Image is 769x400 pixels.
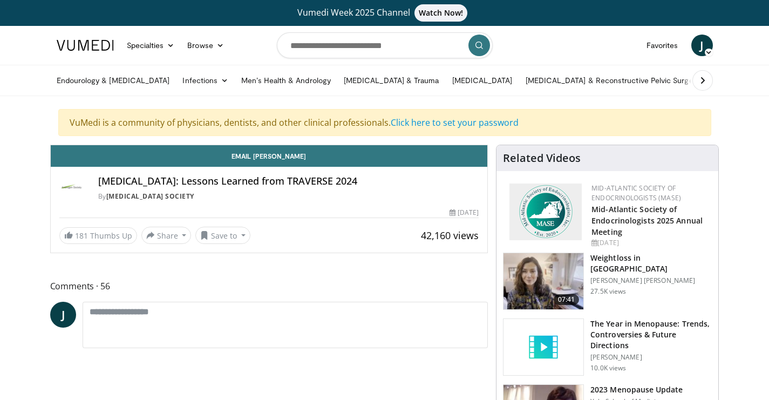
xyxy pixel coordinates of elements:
[58,4,711,22] a: Vumedi Week 2025 ChannelWatch Now!
[446,70,519,91] a: [MEDICAL_DATA]
[50,70,176,91] a: Endourology & [MEDICAL_DATA]
[176,70,235,91] a: Infections
[421,229,479,242] span: 42,160 views
[554,294,580,305] span: 07:41
[50,279,488,293] span: Comments 56
[450,208,479,218] div: [DATE]
[141,227,192,244] button: Share
[181,35,230,56] a: Browse
[591,238,710,248] div: [DATE]
[591,184,681,202] a: Mid-Atlantic Society of Endocrinologists (MASE)
[519,70,706,91] a: [MEDICAL_DATA] & Reconstructive Pelvic Surgery
[59,175,85,201] img: Androgen Society
[277,32,493,58] input: Search topics, interventions
[106,192,194,201] a: [MEDICAL_DATA] Society
[59,227,137,244] a: 181 Thumbs Up
[414,4,468,22] span: Watch Now!
[51,145,488,167] a: Email [PERSON_NAME]
[590,276,712,285] p: [PERSON_NAME] [PERSON_NAME]
[590,287,626,296] p: 27.5K views
[640,35,685,56] a: Favorites
[50,302,76,328] a: J
[120,35,181,56] a: Specialties
[503,319,583,375] img: video_placeholder_short.svg
[503,253,712,310] a: 07:41 Weightloss in [GEOGRAPHIC_DATA] [PERSON_NAME] [PERSON_NAME] 27.5K views
[590,364,626,372] p: 10.0K views
[503,253,583,309] img: 9983fed1-7565-45be-8934-aef1103ce6e2.150x105_q85_crop-smart_upscale.jpg
[75,230,88,241] span: 181
[337,70,446,91] a: [MEDICAL_DATA] & Trauma
[590,353,712,362] p: [PERSON_NAME]
[503,152,581,165] h4: Related Videos
[57,40,114,51] img: VuMedi Logo
[590,253,712,274] h3: Weightloss in [GEOGRAPHIC_DATA]
[195,227,250,244] button: Save to
[98,192,479,201] div: By
[391,117,519,128] a: Click here to set your password
[235,70,337,91] a: Men’s Health & Andrology
[591,204,703,237] a: Mid-Atlantic Society of Endocrinologists 2025 Annual Meeting
[590,384,683,395] h3: 2023 Menopause Update
[503,318,712,376] a: The Year in Menopause: Trends, Controversies & Future Directions [PERSON_NAME] 10.0K views
[509,184,582,240] img: f382488c-070d-4809-84b7-f09b370f5972.png.150x105_q85_autocrop_double_scale_upscale_version-0.2.png
[98,175,479,187] h4: [MEDICAL_DATA]: Lessons Learned from TRAVERSE 2024
[590,318,712,351] h3: The Year in Menopause: Trends, Controversies & Future Directions
[691,35,713,56] a: J
[58,109,711,136] div: VuMedi is a community of physicians, dentists, and other clinical professionals.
